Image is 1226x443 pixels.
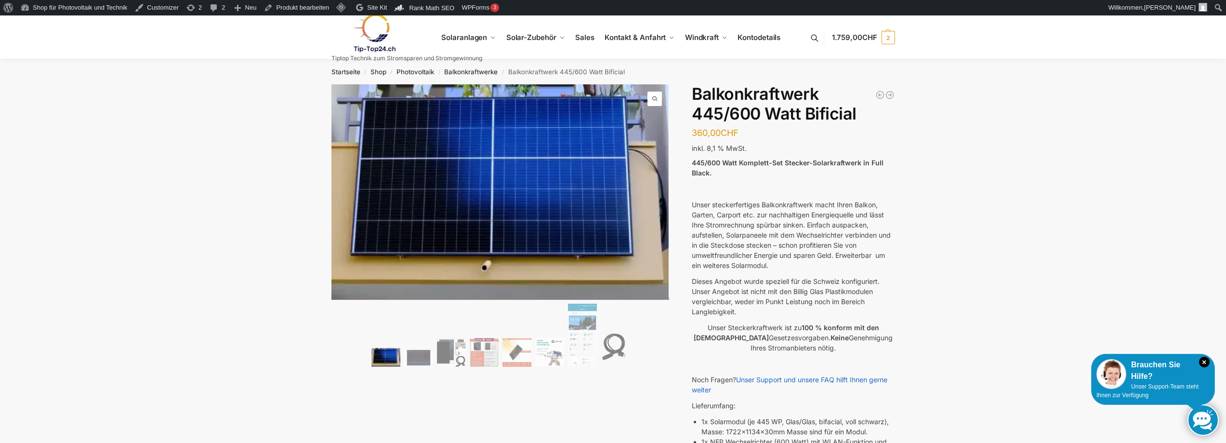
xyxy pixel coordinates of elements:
img: Customer service [1096,359,1126,389]
p: Tiptop Technik zum Stromsparen und Stromgewinnung [331,55,482,61]
nav: Cart contents [832,15,895,60]
span: / [434,68,444,76]
img: Benutzerbild von Rupert Spoddig [1199,3,1207,12]
a: Kontakt & Anfahrt [601,16,679,59]
span: CHF [862,33,877,42]
img: NEPViewer App [568,304,597,366]
p: Noch Fragen? [692,375,895,395]
a: Sales [571,16,598,59]
img: Solaranlage für den kleinen Balkon [371,348,400,366]
span: CHF [721,128,738,138]
span: 2 [882,31,895,44]
img: Bificial 30 % mehr Leistung [502,338,531,367]
p: Dieses Angebot wurde speziell für die Schweiz konfiguriert. Unser Angebot ist nicht mit den Billi... [692,276,895,317]
span: / [386,68,396,76]
a: Startseite [331,68,360,76]
div: 3 [490,3,499,12]
h1: Balkonkraftwerk 445/600 Watt Bificial [692,84,895,124]
img: Solaranlagen, Speicheranlagen und Energiesparprodukte [331,13,416,53]
a: Kontodetails [734,16,784,59]
span: Rank Math SEO [409,4,454,12]
a: Balkonkraftwerke [444,68,498,76]
nav: Breadcrumb [314,59,912,84]
strong: Keine [831,334,849,342]
a: 890/600 Watt Solarkraftwerk + 2,7 KW Batteriespeicher Genehmigungsfrei [885,90,895,100]
span: Solar-Zubehör [506,33,556,42]
span: Unser Support-Team steht Ihnen zur Verfügung [1096,383,1199,399]
span: / [360,68,370,76]
a: Unser Support und unsere FAQ hilft Ihnen gerne weiter [692,376,887,394]
span: 1.759,00 [832,33,877,42]
span: / [498,68,508,76]
a: Steckerkraftwerk 890 Watt mit verstellbaren Balkonhalterungen inkl. Lieferung [875,90,885,100]
span: [PERSON_NAME] [1144,4,1196,11]
img: Wer billig kauft, kauft 2 mal. [470,338,499,367]
a: Solar-Zubehör [502,16,569,59]
span: Site Kit [367,4,387,11]
strong: 445/600 Watt Komplett-Set Stecker-Solarkraftwerk in Full Black. [692,159,883,177]
span: inkl. 8,1 % MwSt. [692,144,747,152]
bdi: 360,00 [692,128,738,138]
a: Photovoltaik [396,68,434,76]
img: Bificiales Hochleistungsmodul [437,338,466,367]
p: Unser Steckerkraftwerk ist zu Gesetzesvorgaben. Genehmigung Ihres Stromanbieters nötig. [692,322,895,353]
img: Balkonkraftwerk 445/600 Watt Bificial 3 [669,84,1007,297]
p: Unser steckerfertiges Balkonkraftwerk macht Ihren Balkon, Garten, Carport etc. zur nachhaltigen E... [692,200,895,270]
span: Sales [575,33,594,42]
a: 1.759,00CHF 2 [832,23,895,52]
p: Lieferumfang: [692,401,895,411]
li: 1x Solarmodul (je 445 WP, Glas/Glas, bifacial, voll schwarz), Masse: 1722x1134x30mm Masse sind fü... [701,416,895,437]
img: Balkonkraftwerk 445/600 Watt Bificial – Bild 2 [404,349,433,367]
img: Balkonkraftwerk 445/600 Watt Bificial 1 [331,84,670,300]
div: Brauchen Sie Hilfe? [1096,359,1210,382]
a: Windkraft [681,16,732,59]
span: Windkraft [685,33,719,42]
img: Anschlusskabel-3meter [601,328,630,367]
a: Shop [370,68,386,76]
span: Kontodetails [738,33,780,42]
span: Kontakt & Anfahrt [605,33,666,42]
i: Schließen [1199,357,1210,367]
img: Balkonkraftwerk 445/600 Watt Bificial – Bild 6 [535,338,564,367]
